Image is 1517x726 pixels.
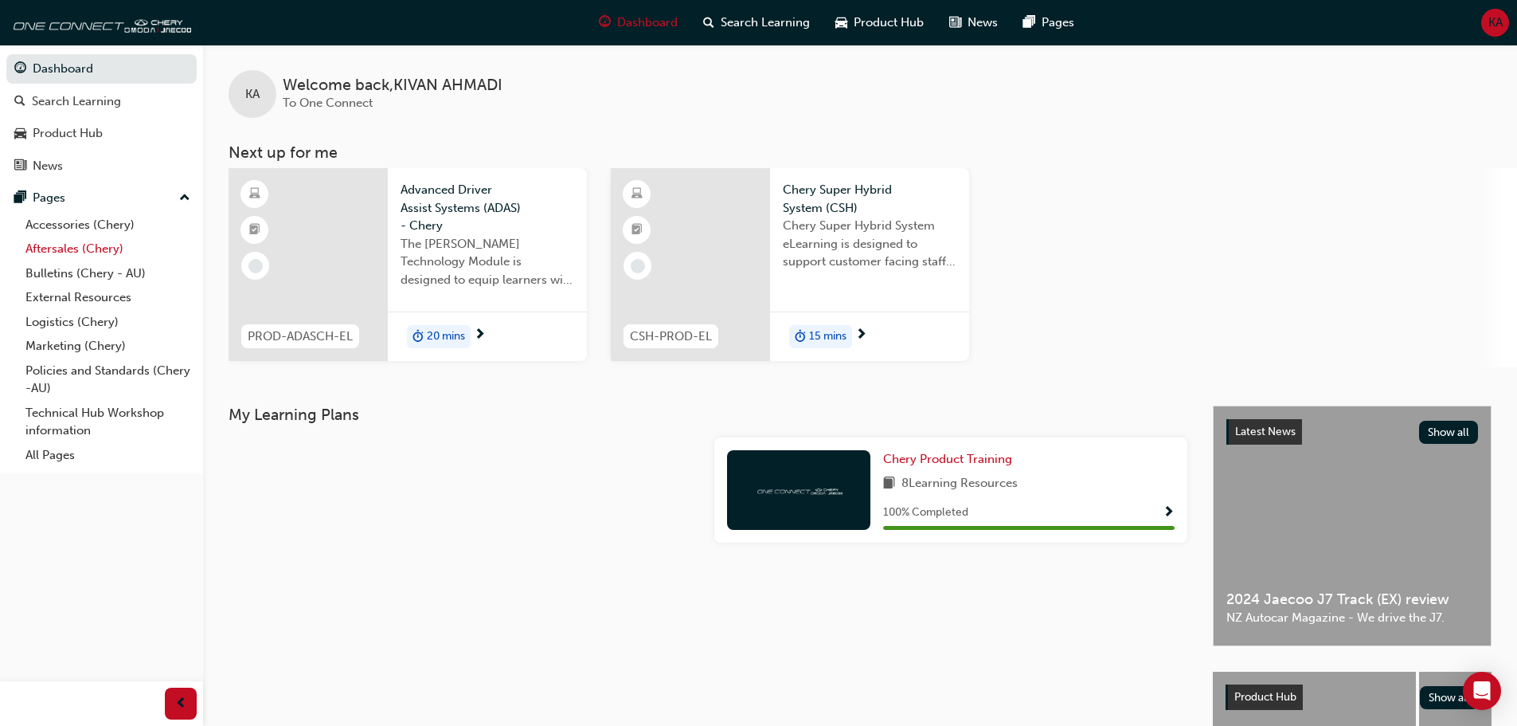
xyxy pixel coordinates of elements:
[936,6,1011,39] a: news-iconNews
[630,328,712,346] span: CSH-PROD-EL
[427,328,465,346] span: 20 mins
[19,213,197,237] a: Accessories (Chery)
[33,189,65,207] div: Pages
[1213,406,1492,646] a: Latest NewsShow all2024 Jaecoo J7 Track (EX) reviewNZ Autocar Magazine - We drive the J7.
[1481,9,1509,37] button: KA
[631,220,643,241] span: booktick-icon
[631,184,643,205] span: learningResourceType_ELEARNING-icon
[1234,690,1296,704] span: Product Hub
[19,443,197,468] a: All Pages
[19,310,197,335] a: Logistics (Chery)
[901,474,1018,494] span: 8 Learning Resources
[19,334,197,359] a: Marketing (Chery)
[795,327,806,347] span: duration-icon
[883,450,1019,469] a: Chery Product Training
[586,6,690,39] a: guage-iconDashboard
[1042,14,1074,32] span: Pages
[1011,6,1087,39] a: pages-iconPages
[6,54,197,84] a: Dashboard
[755,482,843,497] img: oneconnect
[8,6,191,38] img: oneconnect
[617,14,678,32] span: Dashboard
[611,168,969,361] a: CSH-PROD-ELChery Super Hybrid System (CSH)Chery Super Hybrid System eLearning is designed to supp...
[883,504,968,522] span: 100 % Completed
[32,92,121,111] div: Search Learning
[949,13,961,33] span: news-icon
[19,285,197,310] a: External Resources
[14,95,25,109] span: search-icon
[6,183,197,213] button: Pages
[703,13,714,33] span: search-icon
[1488,14,1503,32] span: KA
[248,328,353,346] span: PROD-ADASCH-EL
[401,235,574,289] span: The [PERSON_NAME] Technology Module is designed to equip learners with essential knowledge about ...
[1226,685,1479,710] a: Product HubShow all
[249,220,260,241] span: booktick-icon
[14,159,26,174] span: news-icon
[883,452,1012,466] span: Chery Product Training
[809,328,846,346] span: 15 mins
[33,157,63,175] div: News
[1463,672,1501,710] div: Open Intercom Messenger
[474,328,486,343] span: next-icon
[6,51,197,183] button: DashboardSearch LearningProduct HubNews
[19,359,197,401] a: Policies and Standards (Chery -AU)
[6,151,197,181] a: News
[1163,503,1175,523] button: Show Progress
[14,62,26,77] span: guage-icon
[175,694,187,714] span: prev-icon
[835,13,847,33] span: car-icon
[1226,609,1478,627] span: NZ Autocar Magazine - We drive the J7.
[19,401,197,443] a: Technical Hub Workshop information
[823,6,936,39] a: car-iconProduct Hub
[1226,591,1478,609] span: 2024 Jaecoo J7 Track (EX) review
[721,14,810,32] span: Search Learning
[690,6,823,39] a: search-iconSearch Learning
[229,168,587,361] a: PROD-ADASCH-ELAdvanced Driver Assist Systems (ADAS) - CheryThe [PERSON_NAME] Technology Module is...
[19,261,197,286] a: Bulletins (Chery - AU)
[783,217,956,271] span: Chery Super Hybrid System eLearning is designed to support customer facing staff with the underst...
[6,87,197,116] a: Search Learning
[631,259,645,273] span: learningRecordVerb_NONE-icon
[1163,506,1175,520] span: Show Progress
[599,13,611,33] span: guage-icon
[14,191,26,206] span: pages-icon
[1420,686,1480,709] button: Show all
[1419,421,1479,444] button: Show all
[1226,419,1478,445] a: Latest NewsShow all
[854,14,924,32] span: Product Hub
[283,96,373,110] span: To One Connect
[179,188,190,209] span: up-icon
[283,77,502,95] span: Welcome back , KIVAN AHMADI
[33,124,103,143] div: Product Hub
[245,85,260,104] span: KA
[229,406,1187,424] h3: My Learning Plans
[412,327,424,347] span: duration-icon
[968,14,998,32] span: News
[249,184,260,205] span: learningResourceType_ELEARNING-icon
[203,143,1517,162] h3: Next up for me
[1023,13,1035,33] span: pages-icon
[401,181,574,235] span: Advanced Driver Assist Systems (ADAS) - Chery
[14,127,26,141] span: car-icon
[248,259,263,273] span: learningRecordVerb_NONE-icon
[1235,425,1296,438] span: Latest News
[855,328,867,343] span: next-icon
[19,237,197,261] a: Aftersales (Chery)
[6,119,197,148] a: Product Hub
[783,181,956,217] span: Chery Super Hybrid System (CSH)
[883,474,895,494] span: book-icon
